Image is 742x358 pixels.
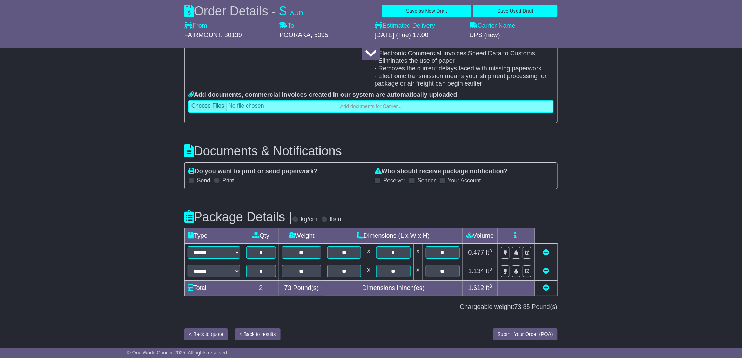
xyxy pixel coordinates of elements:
[543,284,549,291] a: Add new item
[185,280,243,296] td: Total
[498,331,553,337] span: Submit Your Order (POA)
[184,210,292,224] h3: Package Details |
[235,328,281,340] button: < Back to results
[493,328,558,340] button: Submit Your Order (POA)
[221,32,242,39] span: , 30139
[543,249,549,256] a: Remove this item
[486,249,492,256] span: ft
[184,4,303,19] div: Order Details -
[448,177,481,184] label: Your Account
[468,268,484,275] span: 1.134
[184,328,228,340] button: < Back to quote
[375,22,463,30] label: Estimated Delivery
[383,177,405,184] label: Receiver
[364,262,373,280] td: x
[188,100,554,113] a: Add documents for Carrier...
[470,32,558,39] div: UPS (new)
[486,284,492,291] span: ft
[188,168,318,175] label: Do you want to print or send paperwork?
[375,42,554,88] p: Benefits include: - Electronic Commercial Invoices Speed Data to Customs - Eliminates the use of ...
[490,266,492,272] sup: 3
[184,22,207,30] label: From
[473,5,558,17] button: Save Used Draft
[284,284,291,291] span: 73
[382,5,471,17] button: Save as New Draft
[185,228,243,244] td: Type
[243,228,279,244] td: Qty
[301,216,318,223] label: kg/cm
[468,284,484,291] span: 1.612
[279,32,311,39] span: POORAKA
[184,32,221,39] span: FAIRMOUNT
[514,303,530,310] span: 73.85
[486,268,492,275] span: ft
[490,248,492,254] sup: 3
[127,350,229,356] span: © One World Courier 2025. All rights reserved.
[311,32,328,39] span: , 5095
[324,280,463,296] td: Dimensions in Inch(es)
[418,177,436,184] label: Sender
[375,32,463,39] div: [DATE] (Tue) 17:00
[290,10,303,17] span: AUD
[243,280,279,296] td: 2
[413,262,423,280] td: x
[413,244,423,262] td: x
[184,144,558,158] h3: Documents & Notifications
[188,91,457,99] label: Add documents, commercial invoices created in our system are automatically uploaded
[279,228,324,244] td: Weight
[490,283,492,289] sup: 3
[184,303,558,311] div: Chargeable weight: Pound(s)
[324,228,463,244] td: Dimensions (L x W x H)
[330,216,342,223] label: lb/in
[468,249,484,256] span: 0.477
[279,22,294,30] label: To
[364,244,373,262] td: x
[222,177,234,184] label: Print
[279,280,324,296] td: Pound(s)
[463,228,498,244] td: Volume
[375,168,508,175] label: Who should receive package notification?
[470,22,515,30] label: Carrier Name
[543,268,549,275] a: Remove this item
[279,4,286,18] span: $
[197,177,210,184] label: Send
